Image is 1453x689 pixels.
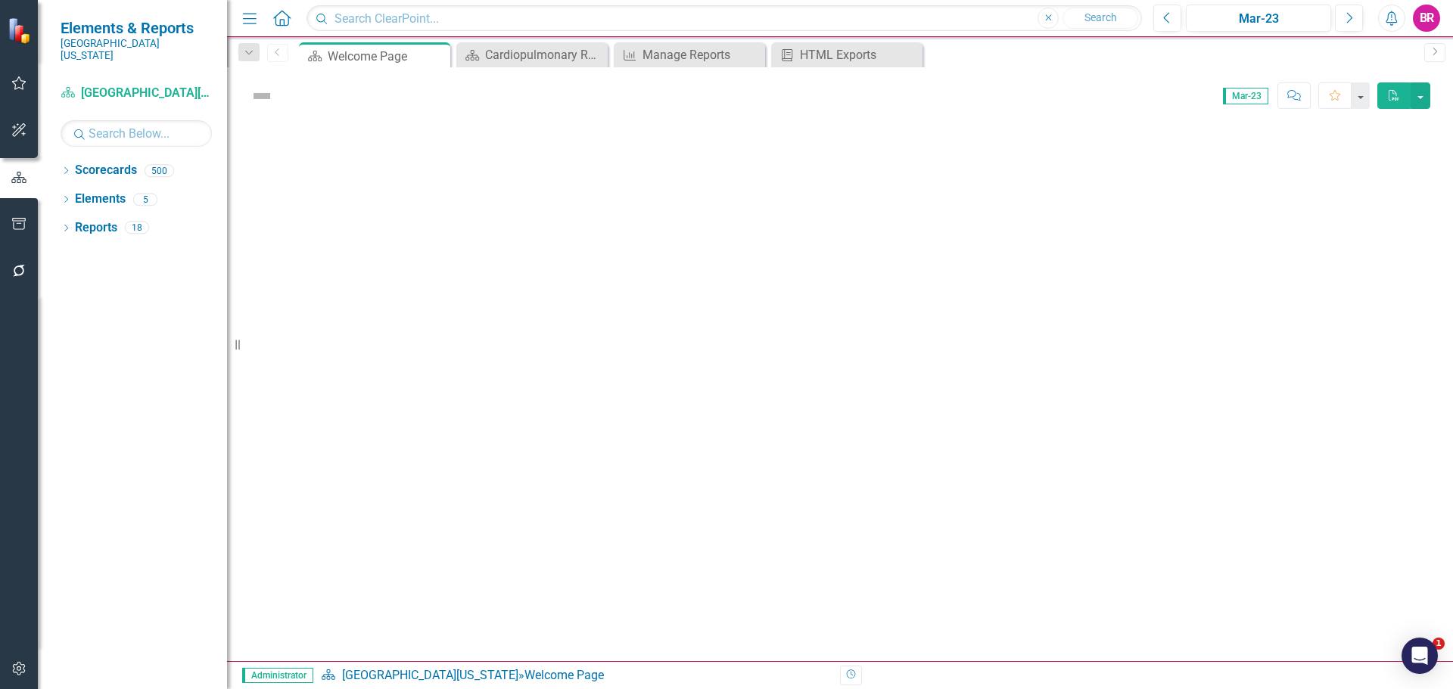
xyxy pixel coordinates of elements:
span: Elements & Reports [61,19,212,37]
input: Search Below... [61,120,212,147]
div: 18 [125,222,149,234]
button: BR [1413,5,1440,32]
input: Search ClearPoint... [306,5,1142,32]
a: Reports [75,219,117,237]
div: Cardiopulmonary Rehab Dashboard [485,45,604,64]
div: 5 [133,193,157,206]
div: » [321,667,829,684]
span: Administrator [242,668,313,683]
div: Manage Reports [642,45,761,64]
small: [GEOGRAPHIC_DATA][US_STATE] [61,37,212,62]
div: Welcome Page [524,668,604,682]
a: Manage Reports [618,45,761,64]
div: Welcome Page [328,47,446,66]
img: Not Defined [250,84,274,108]
span: 1 [1433,638,1445,650]
div: Mar-23 [1191,10,1326,28]
div: HTML Exports [800,45,919,64]
button: Mar-23 [1186,5,1331,32]
div: Open Intercom Messenger [1402,638,1438,674]
a: Elements [75,191,126,208]
div: 500 [145,164,174,177]
a: Scorecards [75,162,137,179]
a: [GEOGRAPHIC_DATA][US_STATE] [61,85,212,102]
button: Search [1063,8,1138,29]
span: Search [1084,11,1117,23]
span: Mar-23 [1223,88,1268,104]
a: HTML Exports [775,45,919,64]
a: [GEOGRAPHIC_DATA][US_STATE] [342,668,518,682]
a: Cardiopulmonary Rehab Dashboard [460,45,604,64]
img: ClearPoint Strategy [8,17,34,44]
